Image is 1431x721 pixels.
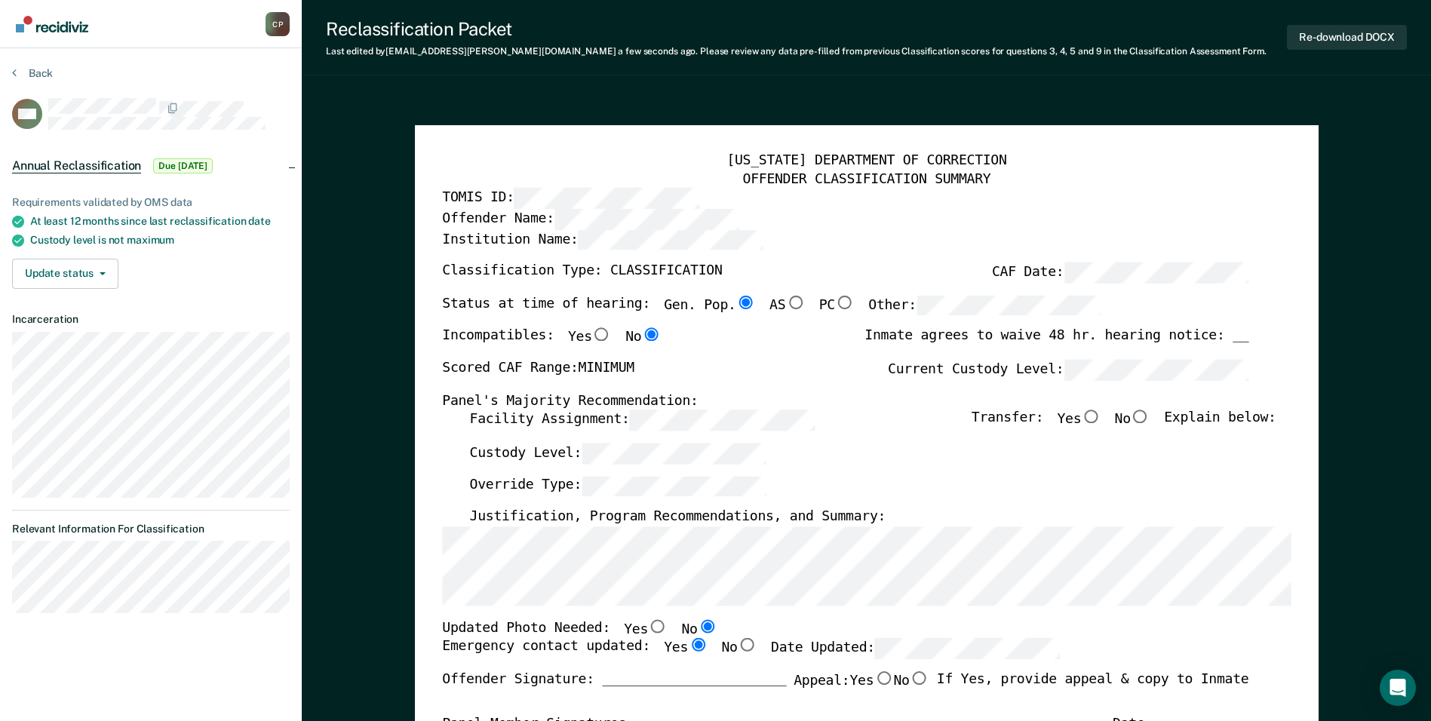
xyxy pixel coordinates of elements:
[442,671,1248,715] div: Offender Signature: _______________________ If Yes, provide appeal & copy to Inmate
[442,209,739,229] label: Offender Name:
[771,639,1060,659] label: Date Updated:
[442,189,699,209] label: TOMIS ID:
[12,196,290,209] div: Requirements validated by OMS data
[514,189,699,209] input: TOMIS ID:
[153,158,213,173] span: Due [DATE]
[248,215,270,227] span: date
[735,296,755,309] input: Gen. Pop.
[442,360,634,380] label: Scored CAF Range: MINIMUM
[30,234,290,247] div: Custody level is not
[442,619,717,639] div: Updated Photo Needed:
[625,328,661,348] label: No
[442,152,1291,170] div: [US_STATE] DEPARTMENT OF CORRECTION
[1114,410,1150,431] label: No
[769,296,805,316] label: AS
[1131,410,1150,424] input: No
[785,296,805,309] input: AS
[664,639,708,659] label: Yes
[849,671,893,691] label: Yes
[578,229,763,250] input: Institution Name:
[868,296,1101,316] label: Other:
[12,158,141,173] span: Annual Reclassification
[618,46,696,57] span: a few seconds ago
[648,619,668,633] input: Yes
[992,262,1248,283] label: CAF Date:
[1064,360,1248,380] input: Current Custody Level:
[12,66,53,80] button: Back
[721,639,757,659] label: No
[469,410,814,431] label: Facility Assignment:
[893,671,929,691] label: No
[917,296,1101,316] input: Other:
[554,209,739,229] input: Offender Name:
[469,509,886,527] label: Justification, Program Recommendations, and Summary:
[12,313,290,326] dt: Incarceration
[266,12,290,36] div: C P
[818,296,854,316] label: PC
[664,296,756,316] label: Gen. Pop.
[1057,410,1101,431] label: Yes
[442,392,1248,410] div: Panel's Majority Recommendation:
[794,671,929,703] label: Appeal:
[1081,410,1101,424] input: Yes
[1064,262,1248,283] input: CAF Date:
[888,360,1248,380] label: Current Custody Level:
[442,296,1101,329] div: Status at time of hearing:
[326,18,1267,40] div: Reclassification Packet
[442,639,1060,672] div: Emergency contact updated:
[326,46,1267,57] div: Last edited by [EMAIL_ADDRESS][PERSON_NAME][DOMAIN_NAME] . Please review any data pre-filled from...
[874,671,893,685] input: Yes
[442,262,722,283] label: Classification Type: CLASSIFICATION
[697,619,717,633] input: No
[582,443,766,464] input: Custody Level:
[16,16,88,32] img: Recidiviz
[629,410,814,431] input: Facility Assignment:
[442,229,763,250] label: Institution Name:
[469,443,766,464] label: Custody Level:
[127,234,174,246] span: maximum
[568,328,612,348] label: Yes
[681,619,717,639] label: No
[737,639,757,652] input: No
[12,523,290,535] dt: Relevant Information For Classification
[972,410,1276,443] div: Transfer: Explain below:
[835,296,855,309] input: PC
[266,12,290,36] button: Profile dropdown button
[469,476,766,496] label: Override Type:
[688,639,708,652] input: Yes
[12,259,118,289] button: Update status
[582,476,766,496] input: Override Type:
[1287,25,1407,50] button: Re-download DOCX
[591,328,611,342] input: Yes
[864,328,1248,360] div: Inmate agrees to waive 48 hr. hearing notice: __
[30,215,290,228] div: At least 12 months since last reclassification
[909,671,929,685] input: No
[624,619,668,639] label: Yes
[641,328,661,342] input: No
[442,328,661,360] div: Incompatibles:
[875,639,1060,659] input: Date Updated:
[1380,670,1416,706] div: Open Intercom Messenger
[442,170,1291,189] div: OFFENDER CLASSIFICATION SUMMARY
